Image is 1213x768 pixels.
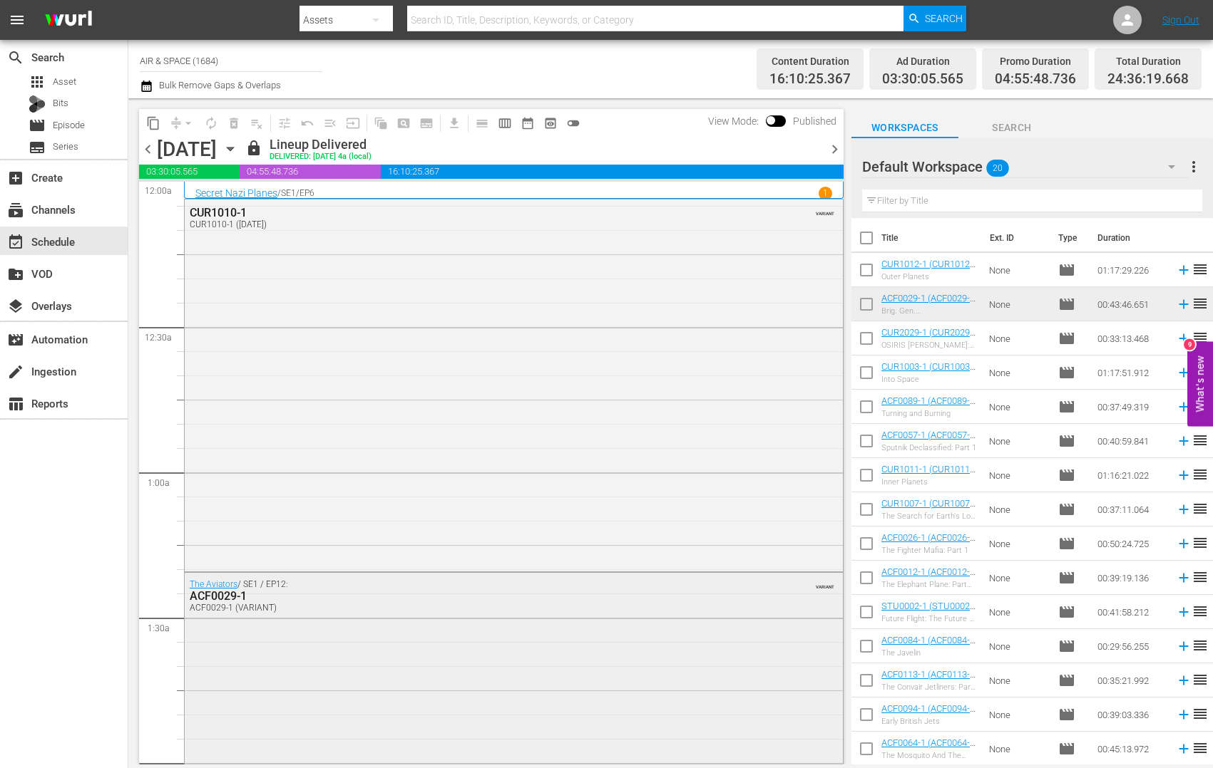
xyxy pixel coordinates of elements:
div: [DATE] [157,137,217,161]
p: SE1 / [281,188,300,198]
span: 24:36:19.668 [1107,71,1189,88]
td: None [983,458,1052,492]
span: reorder [1192,671,1209,688]
td: 00:40:59.841 [1092,424,1170,458]
div: Future Flight: The Future of Air Mobility [881,614,978,623]
td: 00:50:24.725 [1092,526,1170,561]
div: The Search for Earth's Lost Moon [881,512,978,521]
span: Episode [1058,638,1075,655]
span: more_vert [1185,158,1202,175]
span: 16:10:25.367 [381,165,844,179]
span: lock [245,140,262,157]
a: Secret Nazi Planes [195,187,277,199]
div: Brig. Gen. [PERSON_NAME]: Silverplate [881,306,978,316]
span: Overlays [7,298,24,315]
span: 16:10:25.367 [769,71,851,88]
a: CUR1012-1 (CUR1012-1 (VARIANT)) [881,259,978,280]
span: Toggle to switch from Published to Draft view. [766,115,776,125]
div: Early British Jets [881,717,978,726]
a: The Aviators [190,579,237,589]
span: Reports [7,395,24,412]
a: CUR1011-1 (CUR1011-1 (VARIANT)) [881,464,978,485]
svg: Add to Schedule [1176,262,1192,278]
div: / SE1 / EP12: [190,579,761,613]
span: 24 hours Lineup View is OFF [562,112,585,135]
div: Default Workspace [862,147,1189,187]
div: CUR1010-1 [190,206,761,219]
div: Promo Duration [995,51,1076,71]
span: content_copy [146,116,160,130]
span: preview_outlined [543,116,558,130]
span: Day Calendar View [466,109,493,137]
span: reorder [1192,603,1209,620]
td: 01:17:29.226 [1092,253,1170,287]
span: reorder [1192,637,1209,654]
th: Title [881,218,981,258]
th: Ext. ID [981,218,1050,258]
th: Duration [1089,218,1174,258]
button: Search [904,6,966,31]
span: Update Metadata from Key Asset [342,112,364,135]
td: None [983,663,1052,697]
span: Series [53,140,78,154]
span: Bits [53,96,68,110]
span: calendar_view_week_outlined [498,116,512,130]
a: ACF0057-1 (ACF0057-1 (VARIANT)) [881,430,976,451]
td: 00:41:58.212 [1092,595,1170,629]
span: reorder [1192,534,1209,551]
div: The Javelin [881,648,978,658]
span: date_range_outlined [521,116,535,130]
span: chevron_right [826,140,844,158]
span: Episode [1058,467,1075,484]
span: VARIANT [816,578,834,589]
span: Episode [1058,740,1075,757]
span: Customize Events [268,109,296,137]
div: Sputnik Declassified: Part 1 [881,443,978,452]
span: toggle_off [566,116,580,130]
span: Revert to Primary Episode [296,112,319,135]
svg: Add to Schedule [1176,570,1192,586]
span: Ingestion [7,363,24,380]
td: 00:43:46.651 [1092,287,1170,321]
td: None [983,492,1052,526]
span: Episode [53,118,85,133]
img: ans4CAIJ8jUAAAAAAAAAAAAAAAAAAAAAAAAgQb4GAAAAAAAAAAAAAAAAAAAAAAAAJMjXAAAAAAAAAAAAAAAAAAAAAAAAgAT5G... [34,4,103,37]
span: Episode [1058,672,1075,689]
td: None [983,287,1052,321]
span: Episode [1058,501,1075,518]
span: Asset [53,75,76,89]
a: ACF0064-1 (ACF0064-1 (VARIANT)) [881,737,976,759]
span: 04:55:48.736 [240,165,381,179]
svg: Add to Schedule [1176,467,1192,483]
span: Episode [1058,569,1075,586]
a: CUR1007-1 (CUR1007-1 (VARIANT)) [881,498,978,519]
svg: Add to Schedule [1176,296,1192,312]
span: Episode [1058,432,1075,450]
span: Episode [1058,603,1075,621]
span: Search [958,119,1065,137]
span: reorder [1192,569,1209,586]
svg: Add to Schedule [1176,741,1192,757]
svg: Add to Schedule [1176,399,1192,415]
span: movie_filter [7,331,24,348]
span: Select an event to delete [222,112,245,135]
span: Channels [7,202,24,219]
div: Ad Duration [882,51,963,71]
span: 20 [986,153,1009,183]
span: VOD [7,266,24,283]
span: Create Series Block [415,112,438,135]
span: Asset [29,73,46,90]
div: Content Duration [769,51,851,71]
span: Loop Content [200,112,222,135]
td: 00:39:03.336 [1092,697,1170,732]
button: Open Feedback Widget [1187,342,1213,427]
td: None [983,356,1052,390]
td: 00:37:49.319 [1092,390,1170,424]
div: CUR1010-1 ([DATE]) [190,219,761,229]
div: Inner Planets [881,477,978,487]
div: The Fighter Mafia: Part 1 [881,546,978,555]
div: ACF0029-1 (VARIANT) [190,603,761,613]
td: 00:33:13.468 [1092,321,1170,356]
span: Bulk Remove Gaps & Overlaps [157,80,281,90]
span: View Backup [539,112,562,135]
